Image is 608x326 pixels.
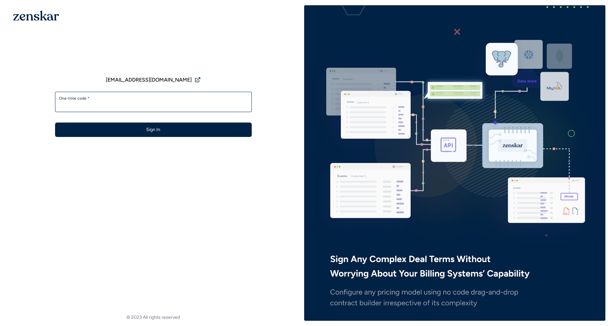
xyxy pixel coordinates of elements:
label: One-time code * [59,96,248,101]
footer: © 2023 All rights reserved [3,314,304,321]
button: Sign In [55,123,252,137]
span: [EMAIL_ADDRESS][DOMAIN_NAME] [106,76,192,84]
img: 1OGAJ2xQqyY4LXKgY66KYq0eOWRCkrZdAb3gUhuVAqdWPZE9SRJmCz+oDMSn4zDLXe31Ii730ItAGKgCKgCCgCikA4Av8PJUP... [13,10,59,21]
